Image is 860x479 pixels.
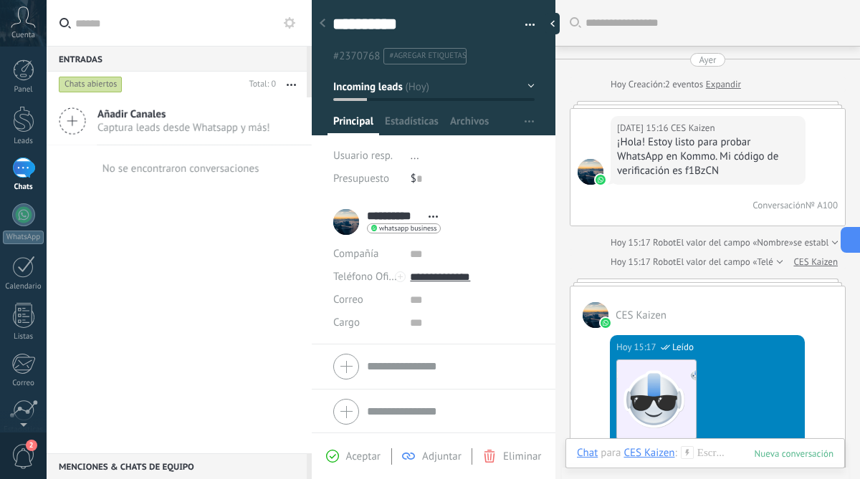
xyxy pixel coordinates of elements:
[793,255,838,269] a: CES Kaizen
[97,121,270,135] span: Captura leads desde Whatsapp y más!
[333,149,393,163] span: Usuario resp.
[411,168,535,190] div: $
[611,77,741,92] div: Creación:
[653,236,676,248] span: Robot
[601,318,611,328] img: waba.svg
[677,255,796,269] span: El valor del campo «Teléfono»
[671,121,715,135] span: CES Kaizen
[578,159,603,185] span: CES Kaizen
[617,121,671,135] div: [DATE] 15:16
[3,183,44,192] div: Chats
[677,236,793,250] span: El valor del campo «Nombre»
[102,162,259,175] div: No se encontraron conversaciones
[545,13,560,34] div: Ocultar
[611,236,653,250] div: Hoy 15:17
[672,340,694,354] span: Leído
[611,77,629,92] div: Hoy
[3,379,44,388] div: Correo
[3,137,44,146] div: Leads
[244,77,276,92] div: Total: 0
[333,115,373,135] span: Principal
[617,360,696,439] img: 183.png
[389,51,466,61] span: #agregar etiquetas
[333,168,400,190] div: Presupuesto
[379,225,436,232] span: whatsapp business
[601,446,621,460] span: para
[333,317,360,328] span: Cargo
[611,255,653,269] div: Hoy 15:17
[752,199,806,211] div: Conversación
[26,440,37,451] span: 2
[617,135,799,178] div: ¡Hola! Estoy listo para probar WhatsApp en Kommo. Mi código de verificación es f1BzCN
[3,231,44,244] div: WhatsApp
[346,450,381,463] span: Aceptar
[583,302,608,328] span: CES Kaizen
[596,175,606,185] img: waba.svg
[333,243,399,266] div: Compañía
[333,293,363,306] span: Correo
[653,256,676,268] span: Robot
[47,453,307,479] div: Menciones & Chats de equipo
[3,332,44,342] div: Listas
[623,446,674,459] div: CES Kaizen
[385,115,439,135] span: Estadísticas
[450,115,489,135] span: Archivos
[3,282,44,291] div: Calendario
[616,340,659,354] div: Hoy 15:17
[806,199,838,211] div: № A100
[699,53,716,67] div: Ayer
[616,309,666,322] span: CES Kaizen
[706,77,741,92] a: Expandir
[422,450,462,463] span: Adjuntar
[333,172,389,185] span: Presupuesto
[333,311,399,334] div: Cargo
[333,289,363,311] button: Correo
[59,76,123,93] div: Chats abiertos
[333,145,400,168] div: Usuario resp.
[411,149,419,163] span: ...
[333,49,380,63] span: #2370768
[333,266,399,289] button: Teléfono Oficina
[503,450,541,463] span: Eliminar
[47,46,307,72] div: Entradas
[675,446,677,460] span: :
[333,270,408,284] span: Teléfono Oficina
[3,85,44,95] div: Panel
[276,72,307,97] button: Más
[97,107,270,121] span: Añadir Canales
[665,77,703,92] span: 2 eventos
[11,31,35,40] span: Cuenta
